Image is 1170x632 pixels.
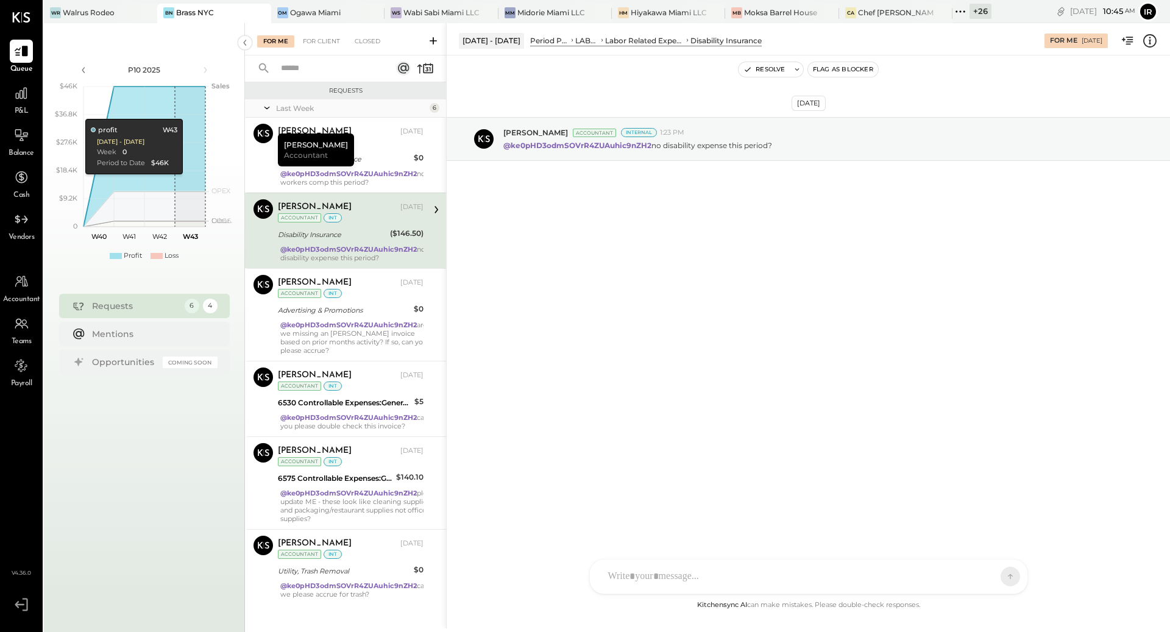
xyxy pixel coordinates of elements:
[278,229,386,241] div: Disability Insurance
[163,126,177,135] div: W43
[278,369,352,382] div: [PERSON_NAME]
[56,138,77,146] text: $27.6K
[1,354,42,389] a: Payroll
[278,382,321,391] div: Accountant
[50,7,61,18] div: WR
[73,222,77,230] text: 0
[400,539,424,549] div: [DATE]
[280,245,417,254] strong: @ke0pHD3odmSOVrR4ZUAuhic9nZH2
[349,35,386,48] div: Closed
[12,336,32,347] span: Teams
[278,304,410,316] div: Advertising & Promotions
[744,7,817,18] div: Moksa Barrel House
[1050,36,1077,46] div: For Me
[278,126,352,138] div: [PERSON_NAME]
[1055,5,1067,18] div: copy link
[792,96,826,111] div: [DATE]
[505,7,516,18] div: MM
[284,150,328,160] span: Accountant
[573,129,616,137] div: Accountant
[165,251,179,261] div: Loss
[605,35,684,46] div: Labor Related Expenses
[391,7,402,18] div: WS
[503,127,568,138] span: [PERSON_NAME]
[97,147,116,157] div: Week
[176,7,214,18] div: Brass NYC
[280,169,425,186] div: no workers comp this period?
[1,208,42,243] a: Vendors
[324,213,342,222] div: int
[414,303,424,315] div: $0
[414,396,424,408] div: $5
[1,270,42,305] a: Accountant
[124,251,142,261] div: Profit
[430,103,439,113] div: 6
[185,299,199,313] div: 6
[182,232,197,241] text: W43
[858,7,934,18] div: Chef [PERSON_NAME]'s Vineyard Restaurant
[400,127,424,137] div: [DATE]
[845,7,856,18] div: CA
[211,82,230,90] text: Sales
[324,550,342,559] div: int
[277,7,288,18] div: OM
[739,62,790,77] button: Resolve
[122,232,136,241] text: W41
[1,40,42,75] a: Queue
[400,202,424,212] div: [DATE]
[631,7,707,18] div: Hiyakawa Miami LLC
[97,158,145,168] div: Period to Date
[92,300,179,312] div: Requests
[280,321,427,355] div: are we missing an [PERSON_NAME] invoice based on prior months activity? If so, can you please acc...
[152,232,167,241] text: W42
[280,489,417,497] strong: @ke0pHD3odmSOVrR4ZUAuhic9nZH2
[97,138,144,146] div: [DATE] - [DATE]
[91,232,106,241] text: W40
[211,186,231,195] text: OPEX
[1,82,42,117] a: P&L
[278,550,321,559] div: Accountant
[276,103,427,113] div: Last Week
[324,382,342,391] div: int
[278,565,410,577] div: Utility, Trash Removal
[1138,2,1158,21] button: Ir
[1,166,42,201] a: Cash
[530,35,569,46] div: Period P&L
[1,124,42,159] a: Balance
[280,413,428,430] div: can you please double check this invoice?
[390,227,424,240] div: ($146.50)
[122,147,127,157] div: 0
[297,35,346,48] div: For Client
[151,158,169,168] div: $46K
[257,35,294,48] div: For Me
[280,169,417,178] strong: @ke0pHD3odmSOVrR4ZUAuhic9nZH2
[163,357,218,368] div: Coming Soon
[55,110,77,118] text: $36.8K
[163,7,174,18] div: BN
[503,141,651,150] strong: @ke0pHD3odmSOVrR4ZUAuhic9nZH2
[3,294,40,305] span: Accountant
[278,213,321,222] div: Accountant
[278,397,411,409] div: 6530 Controllable Expenses:General & Administrative Expenses:Management Fees
[10,64,33,75] span: Queue
[13,190,29,201] span: Cash
[11,378,32,389] span: Payroll
[278,277,352,289] div: [PERSON_NAME]
[278,457,321,466] div: Accountant
[278,445,352,457] div: [PERSON_NAME]
[9,232,35,243] span: Vendors
[1070,5,1135,17] div: [DATE]
[280,321,417,329] strong: @ke0pHD3odmSOVrR4ZUAuhic9nZH2
[63,7,115,18] div: Walrus Rodeo
[517,7,585,18] div: Midorie Miami LLC
[280,413,417,422] strong: @ke0pHD3odmSOVrR4ZUAuhic9nZH2
[278,289,321,298] div: Accountant
[621,128,657,137] div: Internal
[56,166,77,174] text: $18.4K
[278,472,392,485] div: 6575 Controllable Expenses:General & Administrative Expenses:Office Supplies & Expenses
[1,312,42,347] a: Teams
[280,245,425,262] div: no disability expense this period?
[251,87,440,95] div: Requests
[211,216,232,225] text: Occu...
[278,538,352,550] div: [PERSON_NAME]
